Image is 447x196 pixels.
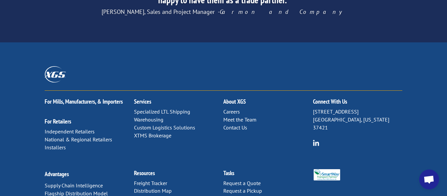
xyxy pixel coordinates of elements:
span: [PERSON_NAME], Sales and Project Manager - [102,8,345,16]
em: Garmon and Company [220,8,345,16]
a: Request a Quote [223,180,261,186]
a: Meet the Team [223,116,256,123]
a: Custom Logistics Solutions [134,124,195,131]
a: Distribution Map [134,187,172,194]
div: Open chat [419,170,439,189]
a: For Mills, Manufacturers, & Importers [45,98,123,105]
img: Smartway_Logo [313,169,341,181]
a: Advantages [45,170,69,178]
a: XTMS Brokerage [134,132,171,139]
a: Request a Pickup [223,187,262,194]
a: Specialized LTL Shipping [134,108,190,115]
p: [STREET_ADDRESS] [GEOGRAPHIC_DATA], [US_STATE] 37421 [313,108,402,131]
a: Services [134,98,151,105]
a: Freight Tracker [134,180,167,186]
h2: Tasks [223,170,313,179]
a: Resources [134,169,155,177]
a: Installers [45,144,66,151]
a: Warehousing [134,116,163,123]
img: group-6 [313,140,319,146]
a: About XGS [223,98,246,105]
a: Contact Us [223,124,247,131]
a: For Retailers [45,118,71,125]
h2: Connect With Us [313,99,402,108]
a: Careers [223,108,240,115]
a: Independent Retailers [45,128,95,135]
img: XGS_Logos_ALL_2024_All_White [45,66,66,82]
a: Supply Chain Intelligence [45,182,103,189]
a: National & Regional Retailers [45,136,112,143]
